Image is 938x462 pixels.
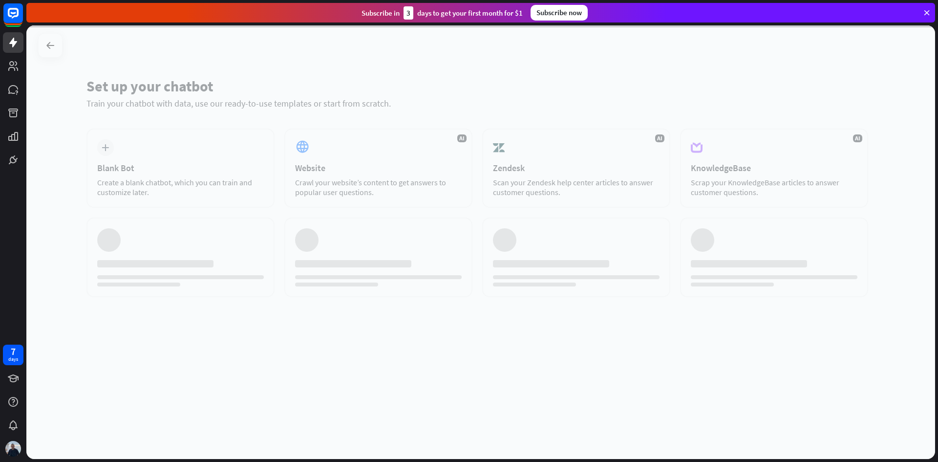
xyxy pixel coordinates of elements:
[362,6,523,20] div: Subscribe in days to get your first month for $1
[404,6,413,20] div: 3
[3,345,23,365] a: 7 days
[8,356,18,363] div: days
[531,5,588,21] div: Subscribe now
[11,347,16,356] div: 7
